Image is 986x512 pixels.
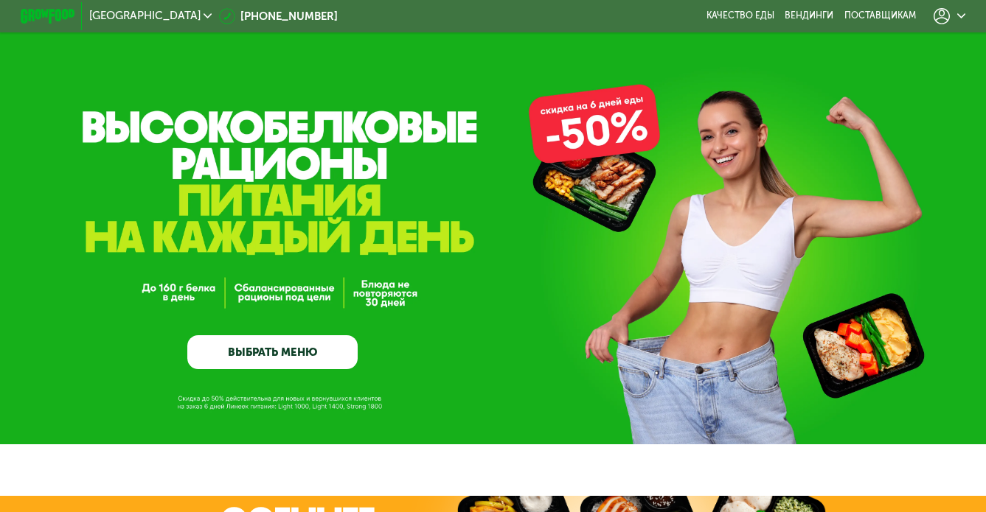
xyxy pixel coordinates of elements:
span: [GEOGRAPHIC_DATA] [89,10,201,21]
a: [PHONE_NUMBER] [219,8,338,24]
a: Качество еды [706,10,774,21]
a: ВЫБРАТЬ МЕНЮ [187,335,358,369]
a: Вендинги [785,10,833,21]
div: поставщикам [844,10,916,21]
